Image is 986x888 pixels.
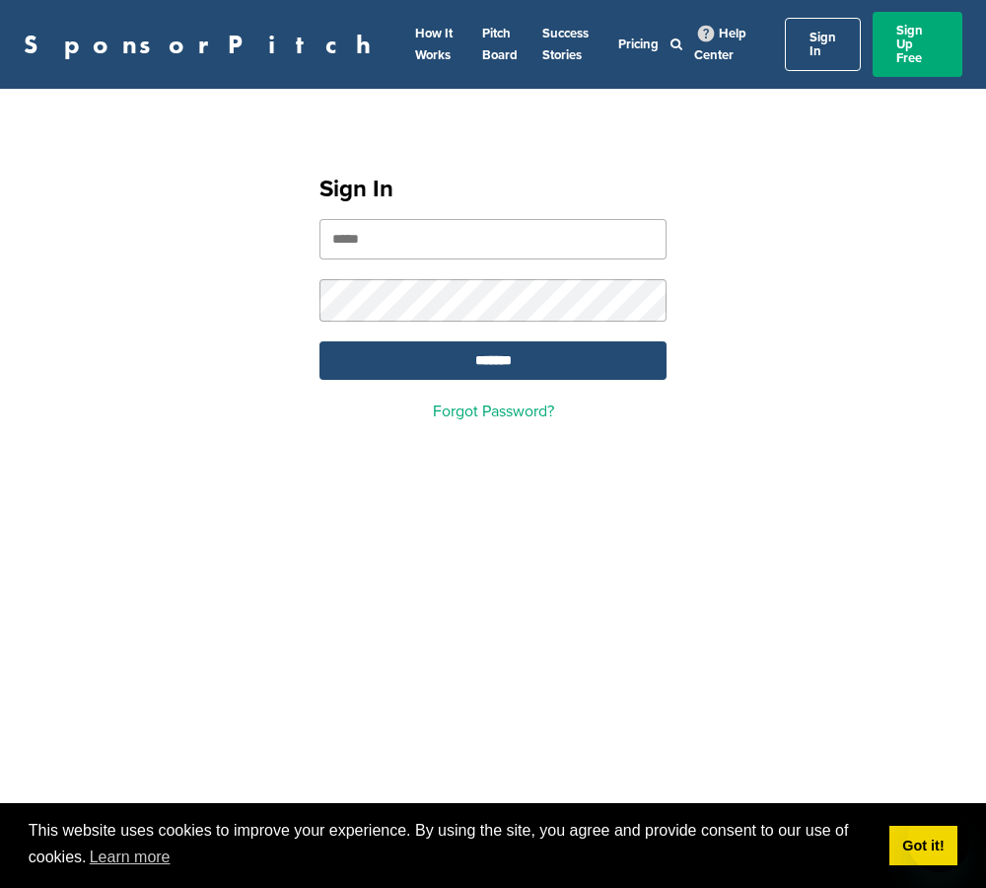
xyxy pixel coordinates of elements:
[542,26,589,63] a: Success Stories
[907,809,970,872] iframe: Button to launch messaging window
[482,26,518,63] a: Pitch Board
[889,826,957,865] a: dismiss cookie message
[24,32,384,57] a: SponsorPitch
[785,18,861,71] a: Sign In
[415,26,453,63] a: How It Works
[694,22,746,67] a: Help Center
[29,819,874,872] span: This website uses cookies to improve your experience. By using the site, you agree and provide co...
[433,402,554,421] a: Forgot Password?
[319,172,667,207] h1: Sign In
[87,843,174,872] a: learn more about cookies
[618,37,659,52] a: Pricing
[873,12,962,77] a: Sign Up Free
